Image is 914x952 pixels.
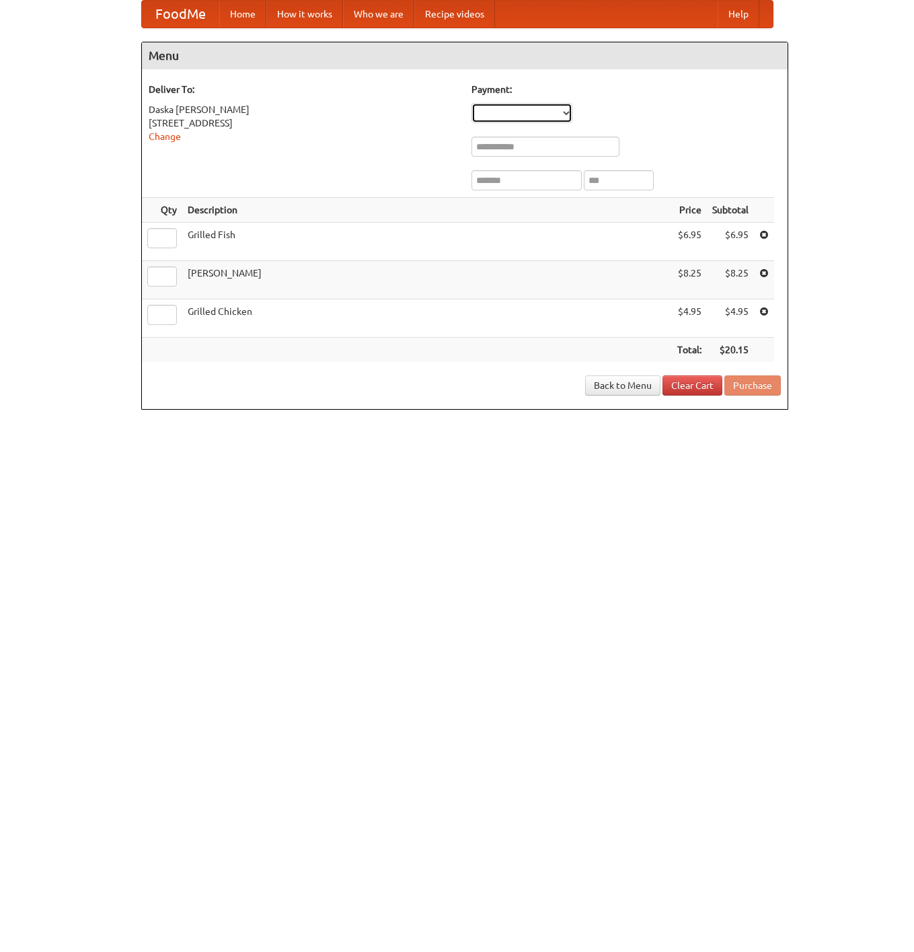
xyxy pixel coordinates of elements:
th: Total: [672,338,707,363]
h5: Deliver To: [149,83,458,96]
td: $8.25 [707,261,754,299]
a: Back to Menu [585,375,660,396]
td: Grilled Fish [182,223,672,261]
h5: Payment: [471,83,781,96]
div: [STREET_ADDRESS] [149,116,458,130]
a: Recipe videos [414,1,495,28]
td: Grilled Chicken [182,299,672,338]
td: $4.95 [707,299,754,338]
th: $20.15 [707,338,754,363]
a: Change [149,131,181,142]
div: Daska [PERSON_NAME] [149,103,458,116]
a: Who we are [343,1,414,28]
td: $8.25 [672,261,707,299]
td: [PERSON_NAME] [182,261,672,299]
a: Clear Cart [662,375,722,396]
th: Subtotal [707,198,754,223]
td: $6.95 [672,223,707,261]
a: How it works [266,1,343,28]
a: Help [718,1,759,28]
td: $4.95 [672,299,707,338]
button: Purchase [724,375,781,396]
th: Qty [142,198,182,223]
a: Home [219,1,266,28]
h4: Menu [142,42,788,69]
th: Price [672,198,707,223]
td: $6.95 [707,223,754,261]
a: FoodMe [142,1,219,28]
th: Description [182,198,672,223]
